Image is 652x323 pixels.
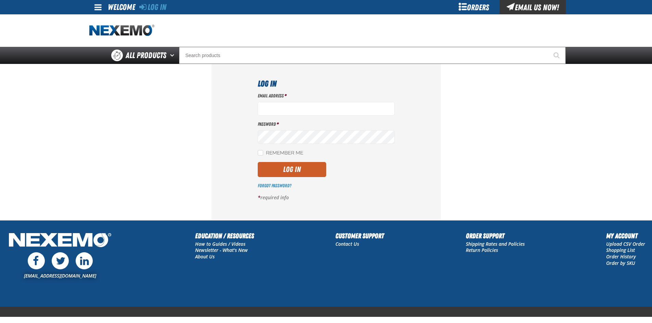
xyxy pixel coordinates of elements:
[258,150,263,156] input: Remember Me
[606,231,645,241] h2: My Account
[168,47,179,64] button: Open All Products pages
[466,247,498,253] a: Return Policies
[179,47,566,64] input: Search
[89,25,154,37] a: Home
[258,150,303,157] label: Remember Me
[549,47,566,64] button: Start Searching
[258,78,395,90] h1: Log In
[126,49,166,62] span: All Products
[24,272,96,279] a: [EMAIL_ADDRESS][DOMAIN_NAME]
[466,231,525,241] h2: Order Support
[195,253,215,260] a: About Us
[195,231,254,241] h2: Education / Resources
[606,247,635,253] a: Shopping List
[258,93,395,99] label: Email Address
[606,253,636,260] a: Order History
[258,194,395,201] p: required info
[195,241,245,247] a: How to Guides / Videos
[89,25,154,37] img: Nexemo logo
[258,183,291,188] a: Forgot Password?
[258,121,395,127] label: Password
[335,241,359,247] a: Contact Us
[258,162,326,177] button: Log In
[7,231,113,251] img: Nexemo Logo
[335,231,384,241] h2: Customer Support
[466,241,525,247] a: Shipping Rates and Policies
[139,2,166,12] a: Log In
[195,247,248,253] a: Newsletter - What's New
[606,260,635,266] a: Order by SKU
[606,241,645,247] a: Upload CSV Order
